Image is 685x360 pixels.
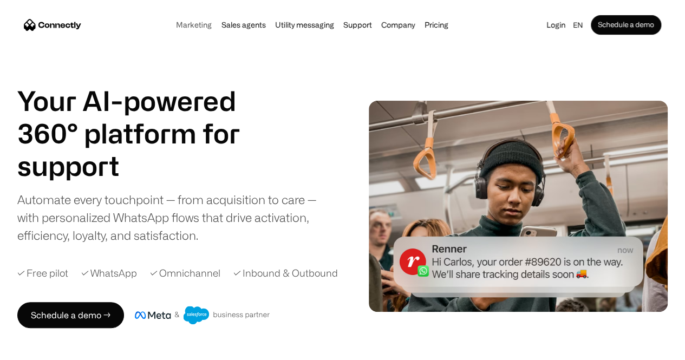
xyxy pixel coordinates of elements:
a: Schedule a demo → [17,302,124,328]
a: Login [543,17,569,32]
div: ✓ Free pilot [17,266,68,280]
div: Company [381,17,415,32]
div: ✓ Omnichannel [150,266,220,280]
h1: support [17,149,266,182]
a: Support [340,21,375,29]
a: Marketing [173,21,215,29]
div: ✓ WhatsApp [81,266,137,280]
div: Company [378,17,418,32]
div: carousel [17,149,266,182]
a: Schedule a demo [591,15,661,35]
a: home [24,17,81,33]
div: en [573,17,583,32]
a: Utility messaging [272,21,337,29]
h1: Your AI-powered 360° platform for [17,84,266,149]
aside: Language selected: English [11,340,65,356]
img: Meta and Salesforce business partner badge. [135,306,270,324]
a: Sales agents [218,21,269,29]
div: en [569,17,591,32]
ul: Language list [22,341,65,356]
div: 2 of 4 [17,149,266,182]
div: Automate every touchpoint — from acquisition to care — with personalized WhatsApp flows that driv... [17,191,338,244]
div: ✓ Inbound & Outbound [233,266,338,280]
a: Pricing [421,21,452,29]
